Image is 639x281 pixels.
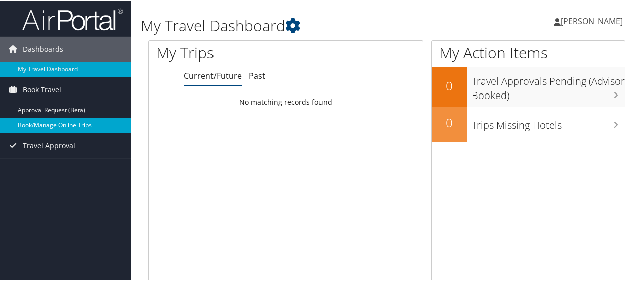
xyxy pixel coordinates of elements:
[432,41,625,62] h1: My Action Items
[23,76,61,102] span: Book Travel
[432,76,467,93] h2: 0
[156,41,301,62] h1: My Trips
[554,5,633,35] a: [PERSON_NAME]
[432,66,625,105] a: 0Travel Approvals Pending (Advisor Booked)
[472,112,625,131] h3: Trips Missing Hotels
[432,113,467,130] h2: 0
[23,36,63,61] span: Dashboards
[472,68,625,102] h3: Travel Approvals Pending (Advisor Booked)
[141,14,469,35] h1: My Travel Dashboard
[22,7,123,30] img: airportal-logo.png
[23,132,75,157] span: Travel Approval
[561,15,623,26] span: [PERSON_NAME]
[249,69,265,80] a: Past
[184,69,242,80] a: Current/Future
[149,92,423,110] td: No matching records found
[432,106,625,141] a: 0Trips Missing Hotels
